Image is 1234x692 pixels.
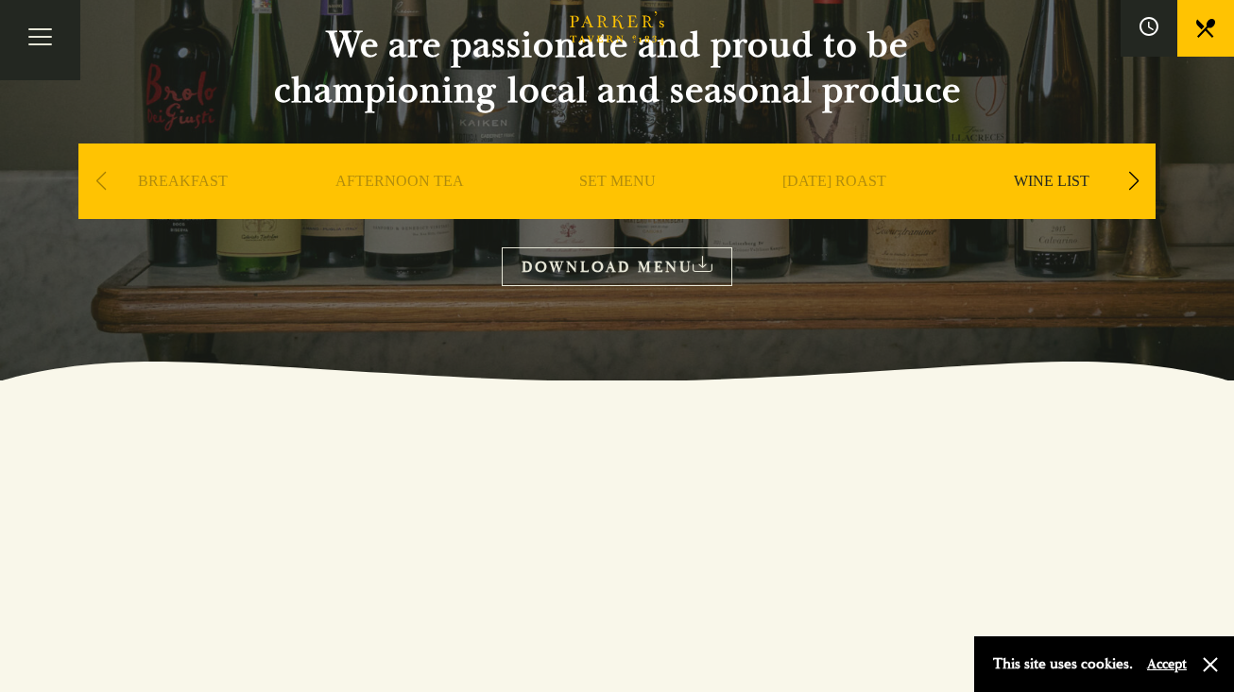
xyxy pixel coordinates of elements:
[138,172,228,247] a: BREAKFAST
[782,172,886,247] a: [DATE] ROAST
[335,172,464,247] a: AFTERNOON TEA
[948,143,1156,276] div: 5 / 9
[88,160,113,202] div: Previous slide
[1201,655,1220,674] button: Close and accept
[1147,655,1187,673] button: Accept
[1121,160,1146,202] div: Next slide
[296,143,504,276] div: 2 / 9
[579,172,656,247] a: SET MENU
[730,143,938,276] div: 4 / 9
[993,650,1133,678] p: This site uses cookies.
[1014,172,1089,247] a: WINE LIST
[239,23,995,113] h2: We are passionate and proud to be championing local and seasonal produce
[513,143,721,276] div: 3 / 9
[78,143,286,276] div: 1 / 9
[502,247,732,286] a: DOWNLOAD MENU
